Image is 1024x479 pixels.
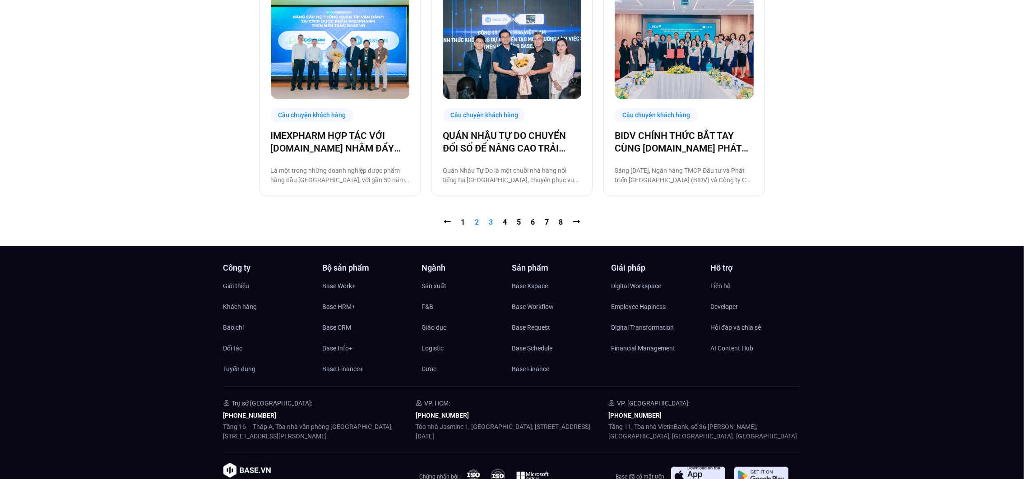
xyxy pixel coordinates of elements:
[223,362,314,376] a: Tuyển dụng
[443,166,581,185] p: Quán Nhậu Tự Do là một chuỗi nhà hàng nổi tiếng tại [GEOGRAPHIC_DATA], chuyên phục vụ các món nhậ...
[612,300,702,313] a: Employee Hapiness
[223,321,244,334] span: Báo chí
[512,279,548,293] span: Base Xspace
[711,279,801,293] a: Liên hệ
[323,321,352,334] span: Base CRM
[323,362,364,376] span: Base Finance+
[232,400,313,407] span: Trụ sở [GEOGRAPHIC_DATA]:
[444,218,451,226] a: ⭠
[223,362,256,376] span: Tuyển dụng
[259,217,765,228] nav: Pagination
[323,279,413,293] a: Base Work+
[711,341,754,355] span: AI Content Hub
[612,300,666,313] span: Employee Hapiness
[512,362,550,376] span: Base Finance
[416,412,469,419] a: [PHONE_NUMBER]
[612,321,702,334] a: Digital Transformation
[711,264,801,272] h4: Hỗ trợ
[573,218,580,226] a: ⭢
[323,341,413,355] a: Base Info+
[711,321,761,334] span: Hỏi đáp và chia sẻ
[461,218,465,226] a: 1
[422,264,512,272] h4: Ngành
[223,279,250,293] span: Giới thiệu
[223,321,314,334] a: Báo chí
[612,341,702,355] a: Financial Management
[443,129,581,155] a: QUÁN NHẬU TỰ DO CHUYỂN ĐỔI SỐ ĐỂ NÂNG CAO TRẢI NGHIỆM CHO 1000 NHÂN SỰ
[711,279,731,293] span: Liên hệ
[443,108,526,122] div: Câu chuyện khách hàng
[422,279,447,293] span: Sản xuất
[615,166,753,185] p: Sáng [DATE], Ngân hàng TMCP Đầu tư và Phát triển [GEOGRAPHIC_DATA] (BIDV) và Công ty Cổ phần Base...
[615,129,753,155] a: BIDV CHÍNH THỨC BẮT TAY CÙNG [DOMAIN_NAME] PHÁT TRIỂN GIẢI PHÁP TÀI CHÍNH SỐ TOÀN DIỆN CHO DOANH ...
[422,321,447,334] span: Giáo dục
[512,300,554,313] span: Base Workflow
[615,108,698,122] div: Câu chuyện khách hàng
[512,321,602,334] a: Base Request
[323,362,413,376] a: Base Finance+
[223,264,314,272] h4: Công ty
[323,341,353,355] span: Base Info+
[223,412,277,419] a: [PHONE_NUMBER]
[422,341,444,355] span: Logistic
[271,166,409,185] p: Là một trong những doanh nghiệp dược phẩm hàng đầu [GEOGRAPHIC_DATA], với gần 50 năm phát triển b...
[512,341,553,355] span: Base Schedule
[422,362,437,376] span: Dược
[323,264,413,272] h4: Bộ sản phẩm
[489,218,493,226] a: 3
[422,321,512,334] a: Giáo dục
[545,218,549,226] a: 7
[271,129,409,155] a: IMEXPHARM HỢP TÁC VỚI [DOMAIN_NAME] NHẰM ĐẨY MẠNH CHUYỂN ĐỔI SỐ CHO VẬN HÀNH THÔNG MINH
[323,300,413,313] a: Base HRM+
[422,362,512,376] a: Dược
[223,300,257,313] span: Khách hàng
[617,400,690,407] span: VP. [GEOGRAPHIC_DATA]:
[422,279,512,293] a: Sản xuất
[612,279,702,293] a: Digital Workspace
[512,264,602,272] h4: Sản phẩm
[223,341,243,355] span: Đối tác
[223,422,416,441] p: Tầng 16 – Tháp A, Tòa nhà văn phòng [GEOGRAPHIC_DATA], [STREET_ADDRESS][PERSON_NAME]
[517,218,521,226] a: 5
[223,279,314,293] a: Giới thiệu
[612,341,676,355] span: Financial Management
[223,341,314,355] a: Đối tác
[711,321,801,334] a: Hỏi đáp và chia sẻ
[475,218,479,226] span: 2
[612,321,674,334] span: Digital Transformation
[711,300,801,313] a: Developer
[711,300,738,313] span: Developer
[612,264,702,272] h4: Giải pháp
[416,422,608,441] p: Tòa nhà Jasmine 1, [GEOGRAPHIC_DATA], [STREET_ADDRESS][DATE]
[223,300,314,313] a: Khách hàng
[608,412,662,419] a: [PHONE_NUMBER]
[422,300,434,313] span: F&B
[323,300,356,313] span: Base HRM+
[323,279,356,293] span: Base Work+
[422,341,512,355] a: Logistic
[512,300,602,313] a: Base Workflow
[559,218,563,226] a: 8
[323,321,413,334] a: Base CRM
[512,279,602,293] a: Base Xspace
[271,108,354,122] div: Câu chuyện khách hàng
[612,279,662,293] span: Digital Workspace
[512,362,602,376] a: Base Finance
[512,321,551,334] span: Base Request
[512,341,602,355] a: Base Schedule
[422,300,512,313] a: F&B
[424,400,450,407] span: VP. HCM:
[223,463,271,478] img: image-1.png
[503,218,507,226] a: 4
[531,218,535,226] a: 6
[711,341,801,355] a: AI Content Hub
[608,422,801,441] p: Tầng 11, Tòa nhà VietinBank, số 36 [PERSON_NAME], [GEOGRAPHIC_DATA], [GEOGRAPHIC_DATA]. [GEOGRAPH...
